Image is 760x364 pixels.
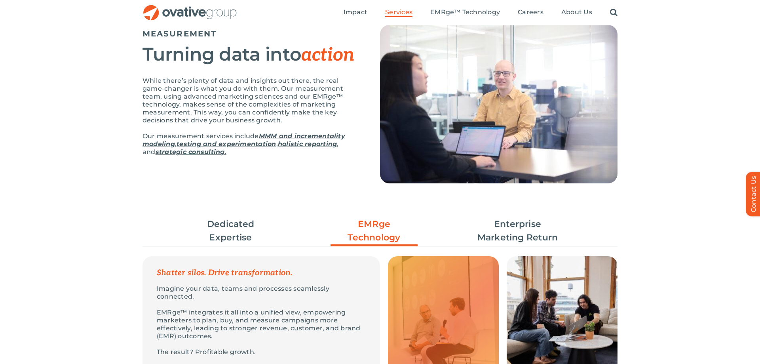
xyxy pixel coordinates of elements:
span: EMRge™ Technology [430,8,500,16]
span: Services [385,8,412,16]
a: Enterprise Marketing Return [474,217,561,244]
a: EMRge Technology [331,217,418,248]
span: Impact [344,8,367,16]
a: Careers [518,8,543,17]
a: Search [610,8,617,17]
h2: Turning data into [142,44,360,65]
img: Measurement – Hero [380,25,617,183]
a: EMRge™ Technology [430,8,500,17]
em: action [301,44,354,66]
p: Imagine your data, teams and processes seamlessly connected. [157,285,366,301]
a: Impact [344,8,367,17]
ul: Post Filters [142,213,617,248]
p: Our measurement services include , , , and [142,132,360,156]
a: About Us [561,8,592,17]
a: strategic consulting. [156,148,226,156]
a: testing and experimentation [177,140,276,148]
a: OG_Full_horizontal_RGB [142,4,237,11]
a: Dedicated Expertise [187,217,274,244]
a: holistic reporting [278,140,337,148]
h5: MEASUREMENT [142,29,360,38]
p: The result? Profitable growth. [157,348,366,356]
p: While there’s plenty of data and insights out there, the real game-changer is what you do with th... [142,77,360,124]
span: Careers [518,8,543,16]
p: EMRge™ integrates it all into a unified view, empowering marketers to plan, buy, and measure camp... [157,309,366,340]
span: About Us [561,8,592,16]
a: Services [385,8,412,17]
p: Shatter silos. Drive transformation. [157,269,366,277]
a: MMM and incrementality modeling [142,132,345,148]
